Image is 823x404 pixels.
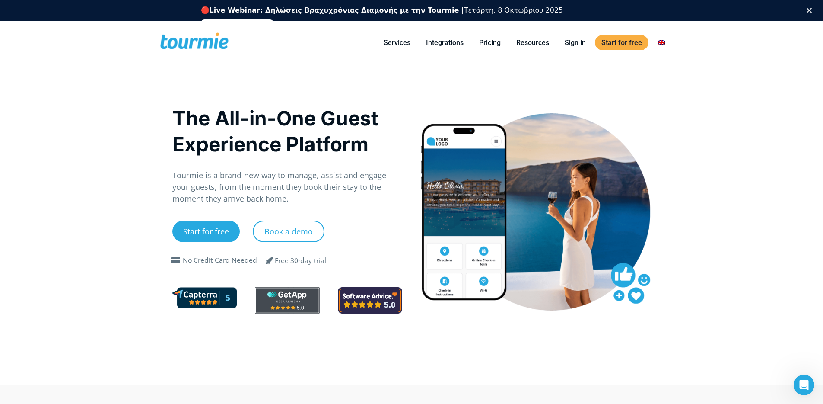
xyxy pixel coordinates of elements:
span:  [259,255,280,266]
div: Κλείσιμο [807,8,815,13]
a: Resources [510,37,556,48]
a: Sign in [558,37,592,48]
a: Pricing [473,37,507,48]
div: 🔴 Τετάρτη, 8 Οκτωβρίου 2025 [201,6,563,15]
a: Εγγραφείτε δωρεάν [201,19,274,30]
a: Start for free [595,35,648,50]
b: Live Webinar: Δηλώσεις Βραχυχρόνιας Διαμονής με την Tourmie | [210,6,464,14]
div: No Credit Card Needed [183,255,257,266]
p: Tourmie is a brand-new way to manage, assist and engage your guests, from the moment they book th... [172,170,403,205]
a: Integrations [419,37,470,48]
span:  [169,257,183,264]
h1: The All-in-One Guest Experience Platform [172,105,403,157]
div: Free 30-day trial [275,256,326,266]
iframe: Intercom live chat [794,375,814,395]
a: Book a demo [253,221,324,242]
a: Services [377,37,417,48]
a: Start for free [172,221,240,242]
